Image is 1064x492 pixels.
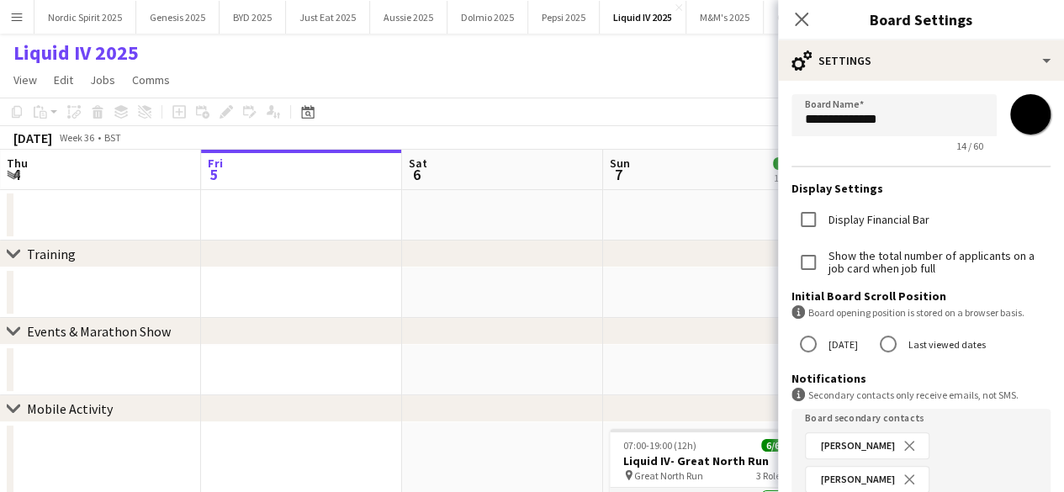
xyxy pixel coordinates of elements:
[825,331,858,357] label: [DATE]
[686,1,764,34] button: M&M's 2025
[136,1,220,34] button: Genesis 2025
[943,140,997,152] span: 14 / 60
[13,40,139,66] h1: Liquid IV 2025
[286,1,370,34] button: Just Eat 2025
[370,1,447,34] button: Aussie 2025
[600,1,686,34] button: Liquid IV 2025
[27,400,113,417] div: Mobile Activity
[125,69,177,91] a: Comms
[773,157,797,170] span: 6/6
[56,131,98,144] span: Week 36
[447,1,528,34] button: Dolmio 2025
[13,130,52,146] div: [DATE]
[805,411,924,424] mat-label: Board secondary contacts
[34,1,136,34] button: Nordic Spirit 2025
[791,388,1051,402] div: Secondary contacts only receive emails, not SMS.
[761,439,785,452] span: 6/6
[220,1,286,34] button: BYD 2025
[27,323,171,340] div: Events & Marathon Show
[13,72,37,87] span: View
[634,469,703,482] span: Great North Run
[791,181,1051,196] h3: Display Settings
[83,69,122,91] a: Jobs
[104,131,121,144] div: BST
[821,441,895,451] span: [PERSON_NAME]
[821,474,895,484] span: [PERSON_NAME]
[825,250,1051,275] label: Show the total number of applicants on a job card when job full
[7,69,44,91] a: View
[47,69,80,91] a: Edit
[791,371,1051,386] h3: Notifications
[756,469,785,482] span: 3 Roles
[132,72,170,87] span: Comms
[778,40,1064,81] div: Settings
[623,439,696,452] span: 07:00-19:00 (12h)
[764,1,854,34] button: Old Spice 2025
[4,165,28,184] span: 4
[205,165,223,184] span: 5
[607,165,630,184] span: 7
[54,72,73,87] span: Edit
[528,1,600,34] button: Pepsi 2025
[774,172,796,184] div: 1 Job
[90,72,115,87] span: Jobs
[778,8,1064,30] h3: Board Settings
[7,156,28,171] span: Thu
[825,214,929,226] label: Display Financial Bar
[610,156,630,171] span: Sun
[610,453,798,468] h3: Liquid IV- Great North Run
[409,156,427,171] span: Sat
[791,288,1051,304] h3: Initial Board Scroll Position
[406,165,427,184] span: 6
[905,331,986,357] label: Last viewed dates
[208,156,223,171] span: Fri
[27,246,76,262] div: Training
[791,305,1051,320] div: Board opening position is stored on a browser basis.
